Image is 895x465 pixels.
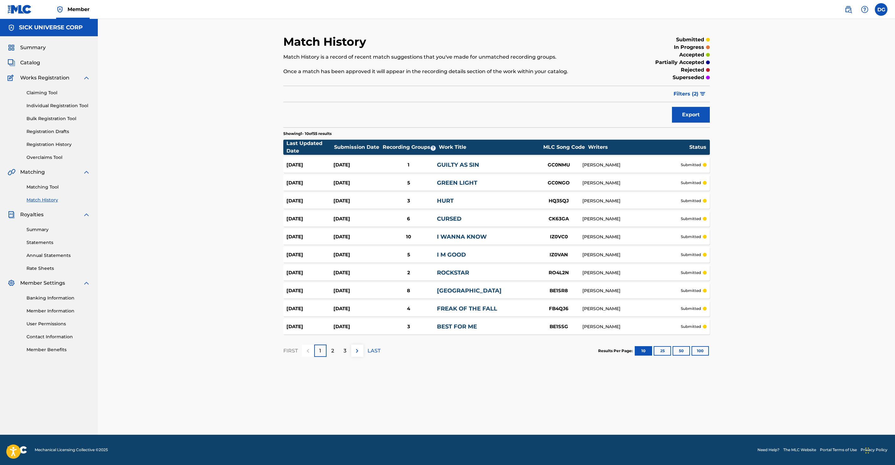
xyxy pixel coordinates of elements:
[286,305,333,312] div: [DATE]
[286,251,333,259] div: [DATE]
[875,3,887,16] div: User Menu
[380,287,437,294] div: 8
[674,90,698,98] span: Filters ( 2 )
[858,3,871,16] div: Help
[8,446,27,454] img: logo
[681,198,701,204] p: submitted
[582,216,680,222] div: [PERSON_NAME]
[757,447,780,453] a: Need Help?
[540,143,588,151] div: MLC Song Code
[380,179,437,187] div: 5
[8,59,40,67] a: CatalogCatalog
[783,447,816,453] a: The MLC Website
[283,35,369,49] h2: Match History
[20,59,40,67] span: Catalog
[83,74,90,82] img: expand
[673,74,704,81] p: superseded
[319,347,321,355] p: 1
[670,86,710,102] button: Filters (2)
[8,279,15,287] img: Member Settings
[598,348,634,354] p: Results Per Page:
[283,53,612,61] p: Match History is a record of recent match suggestions that you've made for unmatched recording gr...
[582,180,680,186] div: [PERSON_NAME]
[692,346,709,356] button: 100
[674,44,704,51] p: in progress
[863,435,895,465] iframe: Chat Widget
[20,74,69,82] span: Works Registration
[26,346,90,353] a: Member Benefits
[681,270,701,276] p: submitted
[681,234,701,240] p: submitted
[333,251,380,259] div: [DATE]
[26,334,90,340] a: Contact Information
[582,270,680,276] div: [PERSON_NAME]
[83,168,90,176] img: expand
[286,269,333,276] div: [DATE]
[582,252,680,258] div: [PERSON_NAME]
[8,168,15,176] img: Matching
[35,447,108,453] span: Mechanical Licensing Collective © 2025
[437,287,502,294] a: [GEOGRAPHIC_DATA]
[26,295,90,301] a: Banking Information
[26,128,90,135] a: Registration Drafts
[286,161,333,169] div: [DATE]
[437,179,477,186] a: GREEN LIGHT
[333,215,380,223] div: [DATE]
[333,179,380,187] div: [DATE]
[431,146,436,151] span: ?
[635,346,652,356] button: 10
[681,180,701,186] p: submitted
[820,447,857,453] a: Portal Terms of Use
[535,305,582,312] div: FB4QJ6
[20,44,46,51] span: Summary
[689,143,706,151] div: Status
[333,305,380,312] div: [DATE]
[286,323,333,330] div: [DATE]
[56,6,64,13] img: Top Rightsholder
[861,6,869,13] img: help
[681,306,701,311] p: submitted
[861,447,887,453] a: Privacy Policy
[437,233,487,240] a: I WANNA KNOW
[681,162,701,168] p: submitted
[535,179,582,187] div: GC0NGO
[865,441,869,460] div: Drag
[535,161,582,169] div: GC0NMU
[582,323,680,330] div: [PERSON_NAME]
[286,140,334,155] div: Last Updated Date
[283,131,332,137] p: Showing 1 - 10 of 55 results
[380,197,437,205] div: 3
[20,211,44,218] span: Royalties
[681,66,704,74] p: rejected
[535,323,582,330] div: BE1SSG
[334,143,381,151] div: Submission Date
[286,215,333,223] div: [DATE]
[588,143,689,151] div: Writers
[8,5,32,14] img: MLC Logo
[331,347,334,355] p: 2
[20,279,65,287] span: Member Settings
[286,233,333,241] div: [DATE]
[673,346,690,356] button: 50
[679,51,704,59] p: accepted
[26,226,90,233] a: Summary
[681,252,701,258] p: submitted
[380,161,437,169] div: 1
[83,211,90,218] img: expand
[681,288,701,294] p: submitted
[333,197,380,205] div: [DATE]
[353,347,361,355] img: right
[582,162,680,168] div: [PERSON_NAME]
[437,323,477,330] a: BEST FOR ME
[380,251,437,259] div: 5
[26,252,90,259] a: Annual Statements
[26,197,90,203] a: Match History
[8,24,15,32] img: Accounts
[380,233,437,241] div: 10
[535,251,582,259] div: IZ0VAN
[437,305,497,312] a: FREAK OF THE FALL
[672,107,710,123] button: Export
[582,305,680,312] div: [PERSON_NAME]
[535,233,582,241] div: IZ0VC0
